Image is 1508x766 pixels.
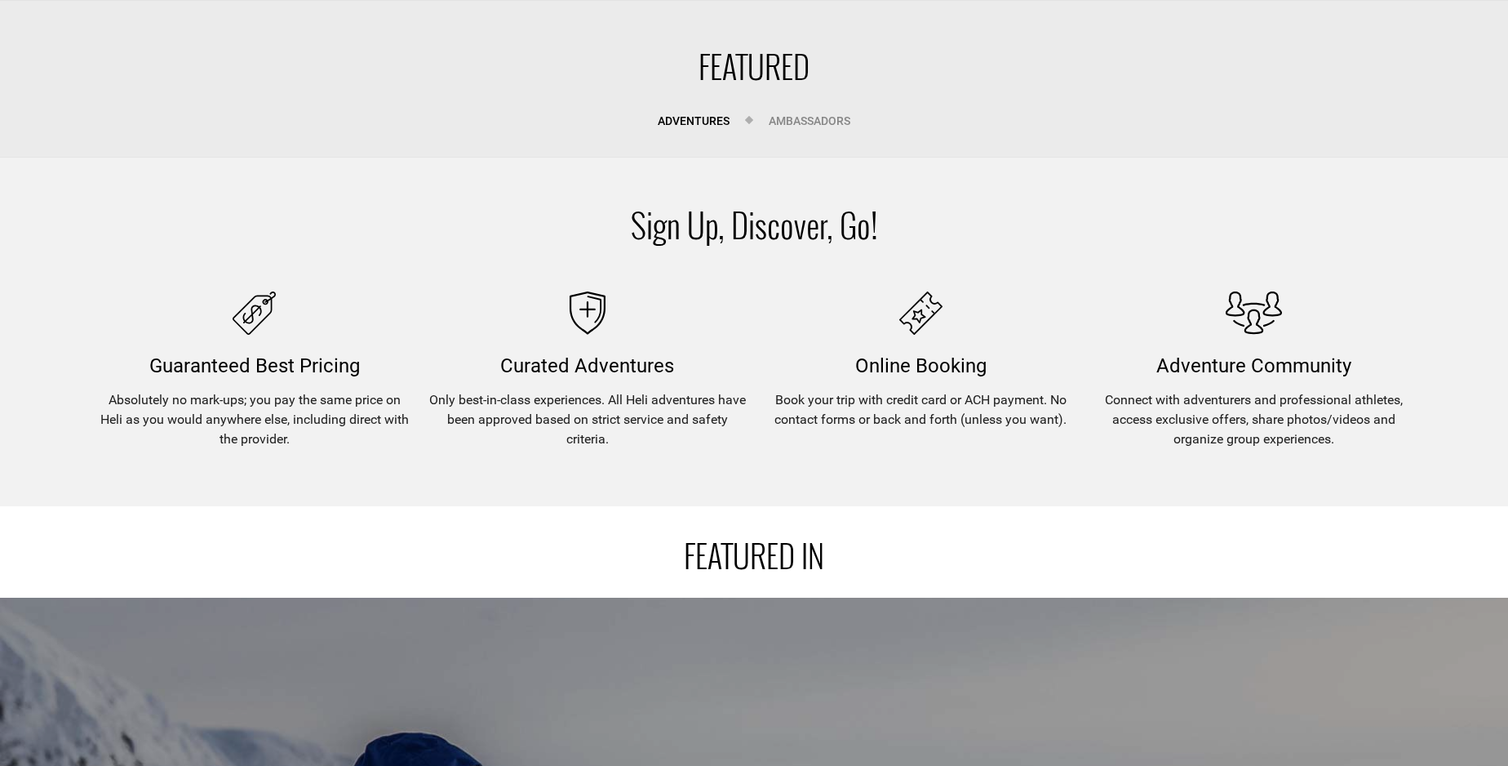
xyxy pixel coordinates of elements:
span: Online Booking [855,354,987,377]
span: Adventure Community [1156,354,1351,377]
span: Only best-in-class experiences. All Heli adventures have been approved based on strict service an... [429,376,746,449]
h1: Sign Up, Discover, Go! [87,207,1420,243]
span: Connect with adventurers and professional athletes, access exclusive offers, share photos/videos ... [1095,376,1412,449]
span: Absolutely no mark-ups; you pay the same price on Heli as you would anywhere else, including dire... [95,376,412,449]
img: adventure community [1226,292,1283,335]
span: Book your trip with credit card or ACH payment. No contact forms or back and forth (unless you wa... [762,376,1079,430]
a: Ambassadors [756,105,863,137]
img: online booking [899,292,942,335]
img: curated adventures [570,292,605,335]
a: Adventures [645,105,742,137]
span: Curated Adventures [500,354,674,377]
span: Guaranteed best pricing [149,354,360,377]
img: guaranteed icon [233,292,276,335]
